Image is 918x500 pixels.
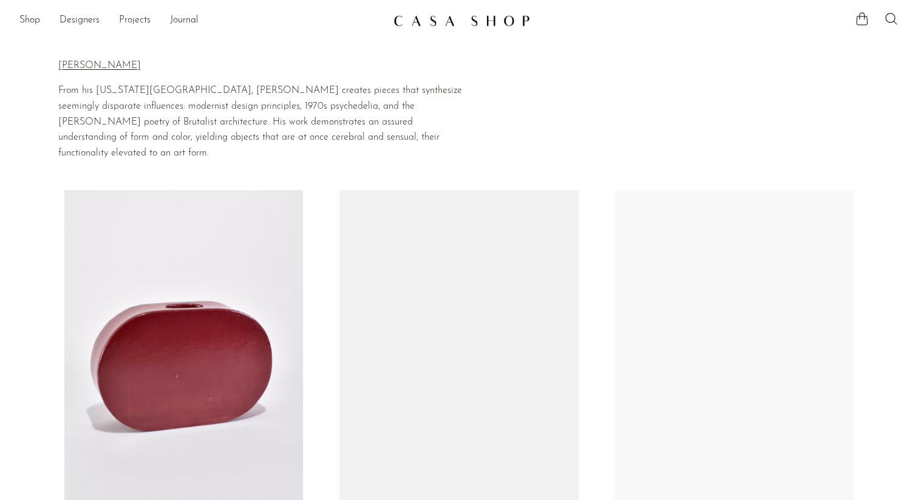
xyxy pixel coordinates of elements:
[170,13,199,29] a: Journal
[119,13,151,29] a: Projects
[59,13,100,29] a: Designers
[58,83,471,161] p: From his [US_STATE][GEOGRAPHIC_DATA], [PERSON_NAME] creates pieces that synthesize seemingly disp...
[19,10,384,31] ul: NEW HEADER MENU
[58,58,471,74] p: [PERSON_NAME]
[19,13,40,29] a: Shop
[19,10,384,31] nav: Desktop navigation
